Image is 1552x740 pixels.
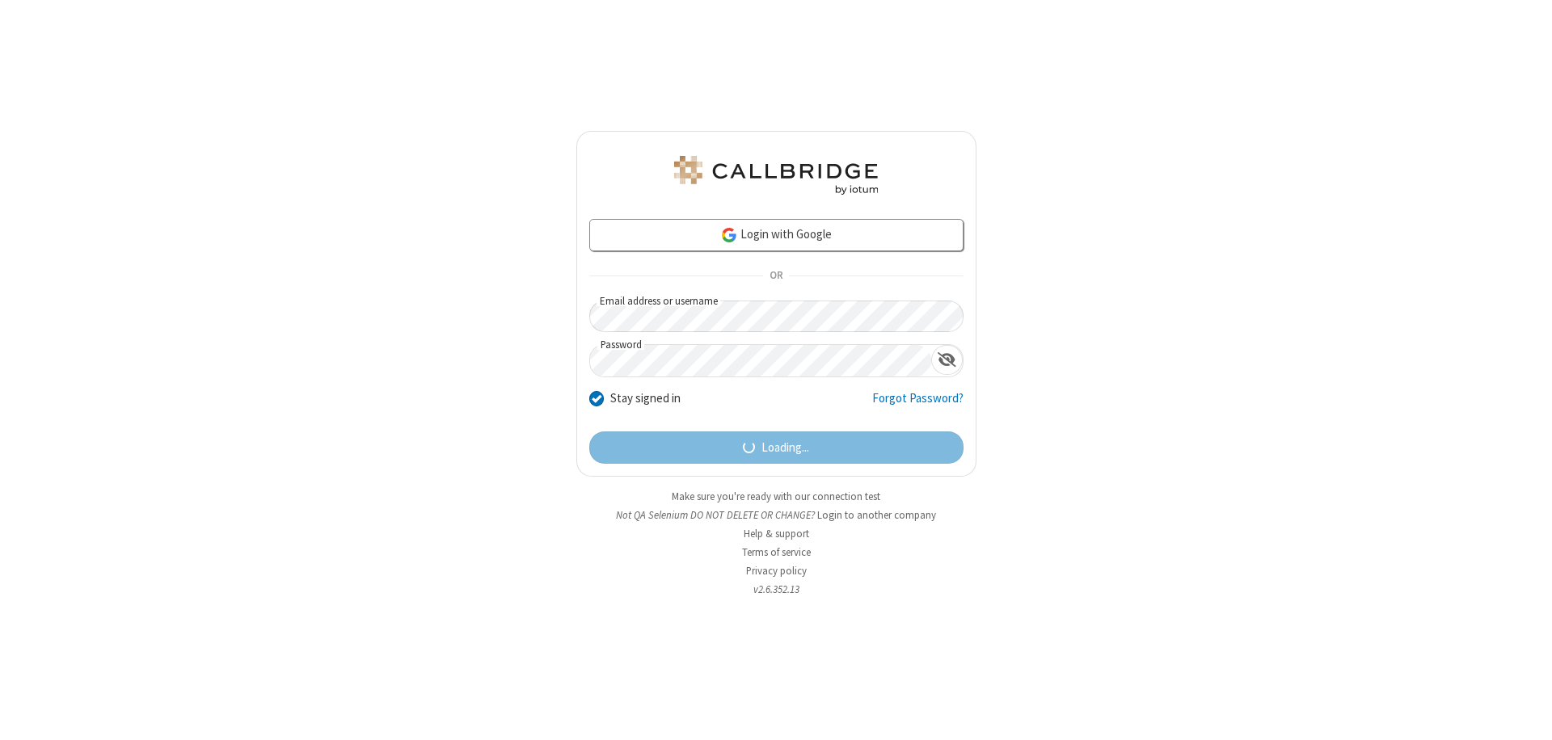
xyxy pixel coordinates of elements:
iframe: Chat [1512,698,1540,729]
label: Stay signed in [610,389,681,408]
button: Loading... [589,431,964,464]
a: Help & support [744,527,809,540]
a: Privacy policy [746,564,807,578]
li: v2.6.352.13 [576,582,976,597]
li: Not QA Selenium DO NOT DELETE OR CHANGE? [576,507,976,523]
input: Password [590,345,931,376]
div: Show password [931,345,963,375]
input: Email address or username [589,301,964,332]
a: Login with Google [589,219,964,251]
a: Make sure you're ready with our connection test [672,490,880,503]
a: Forgot Password? [872,389,964,420]
button: Login to another company [817,507,936,523]
span: OR [763,265,789,288]
img: QA Selenium DO NOT DELETE OR CHANGE [671,156,881,195]
img: google-icon.png [720,226,738,244]
a: Terms of service [742,545,811,559]
span: Loading... [761,439,809,457]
